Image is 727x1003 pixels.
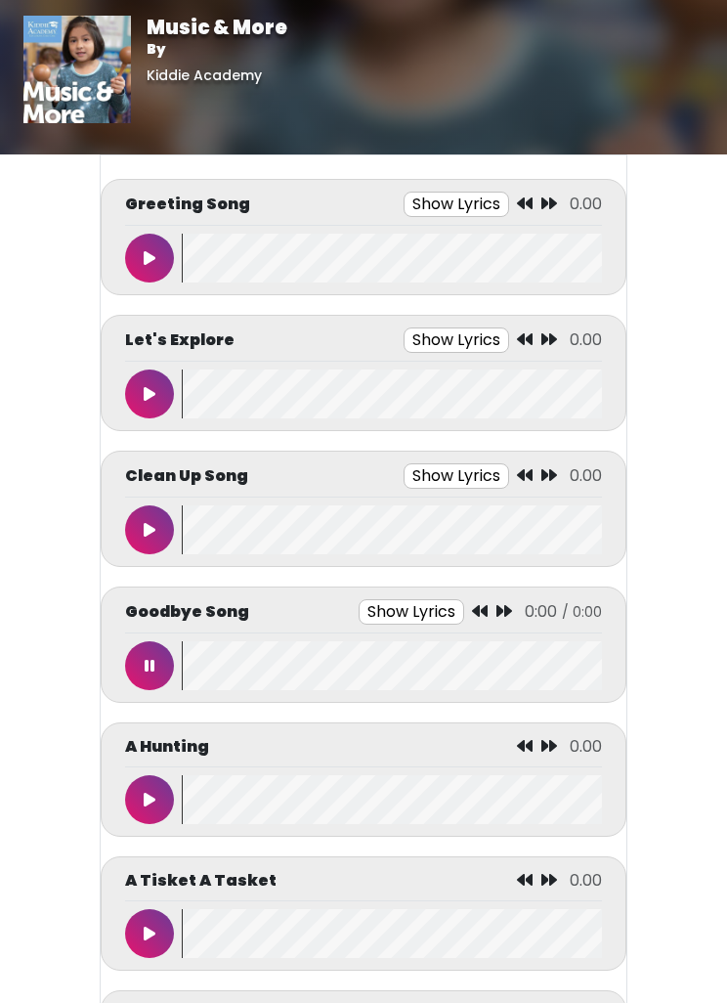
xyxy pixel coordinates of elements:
[570,328,602,351] span: 0.00
[404,327,509,353] button: Show Lyrics
[570,869,602,892] span: 0.00
[147,39,287,60] p: By
[359,599,464,625] button: Show Lyrics
[570,464,602,487] span: 0.00
[125,735,209,759] p: A Hunting
[147,67,287,84] h6: Kiddie Academy
[570,735,602,758] span: 0.00
[125,600,249,624] p: Goodbye Song
[147,16,287,39] h1: Music & More
[525,600,557,623] span: 0:00
[404,192,509,217] button: Show Lyrics
[125,193,250,216] p: Greeting Song
[125,869,277,893] p: A Tisket A Tasket
[125,328,235,352] p: Let's Explore
[125,464,248,488] p: Clean Up Song
[23,16,131,123] img: 01vrkzCYTteBT1eqlInO
[404,463,509,489] button: Show Lyrics
[562,602,602,622] span: / 0:00
[570,193,602,215] span: 0.00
